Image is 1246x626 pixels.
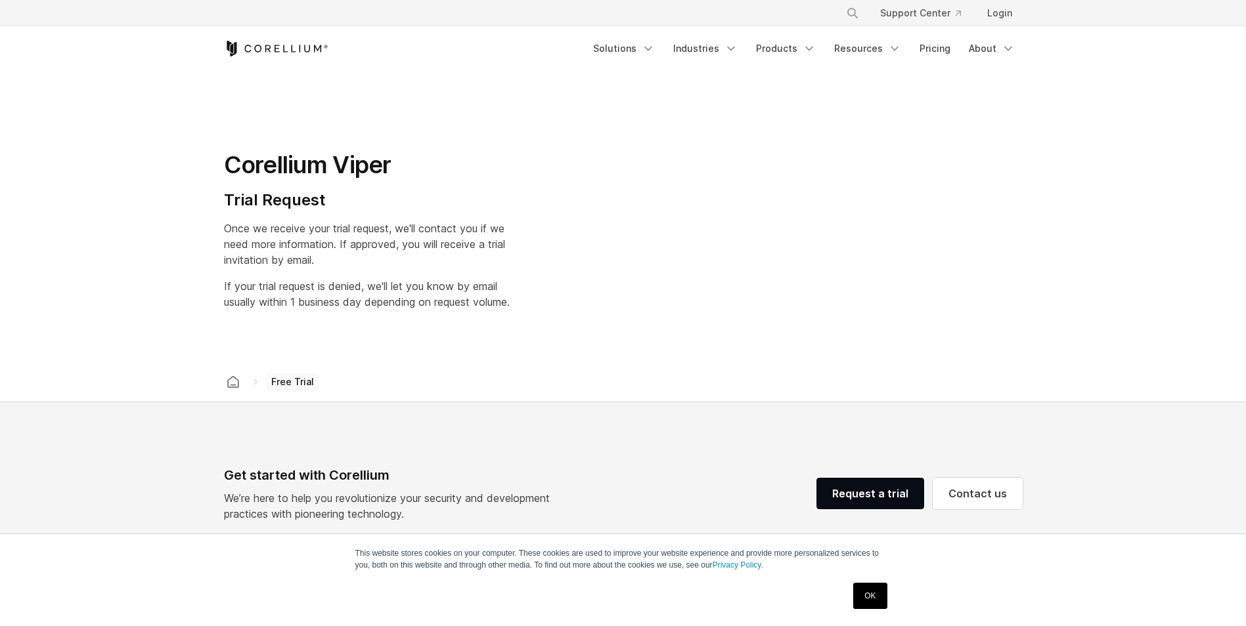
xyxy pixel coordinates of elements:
a: Resources [826,37,909,60]
a: Pricing [912,37,958,60]
a: About [961,37,1023,60]
span: Free Trial [266,373,319,391]
a: Corellium home [221,373,245,391]
span: If your trial request is denied, we'll let you know by email usually within 1 business day depend... [224,280,510,308]
p: This website stores cookies on your computer. These cookies are used to improve your website expe... [355,547,891,571]
span: Once we receive your trial request, we'll contact you if we need more information. If approved, y... [224,222,505,266]
p: We’re here to help you revolutionize your security and development practices with pioneering tech... [224,490,560,522]
h1: Corellium Viper [224,150,510,180]
a: Request a trial [816,478,924,509]
a: Corellium Home [224,41,328,56]
a: Support Center [870,1,971,25]
div: Get started with Corellium [224,465,560,485]
h4: Trial Request [224,190,510,210]
div: Navigation Menu [830,1,1023,25]
a: Privacy Policy. [713,560,763,570]
a: Login [977,1,1023,25]
a: Industries [665,37,745,60]
a: Contact us [933,478,1023,509]
button: Search [841,1,864,25]
a: Solutions [585,37,663,60]
a: Products [748,37,824,60]
div: Navigation Menu [585,37,1023,60]
a: OK [853,583,887,609]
